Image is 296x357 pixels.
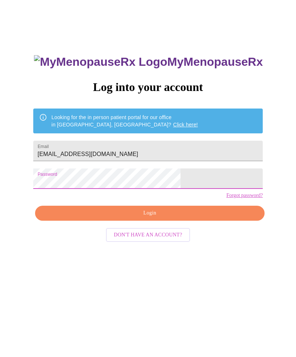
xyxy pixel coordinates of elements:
button: Don't have an account? [106,228,190,242]
div: Looking for the in person patient portal for our office in [GEOGRAPHIC_DATA], [GEOGRAPHIC_DATA]? [52,111,198,131]
button: Login [35,206,265,221]
h3: Log into your account [33,80,263,94]
span: Login [43,209,256,218]
a: Click here! [173,122,198,128]
img: MyMenopauseRx Logo [34,55,167,69]
a: Don't have an account? [104,231,192,238]
a: Forgot password? [226,193,263,198]
span: Don't have an account? [114,231,182,240]
h3: MyMenopauseRx [34,55,263,69]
